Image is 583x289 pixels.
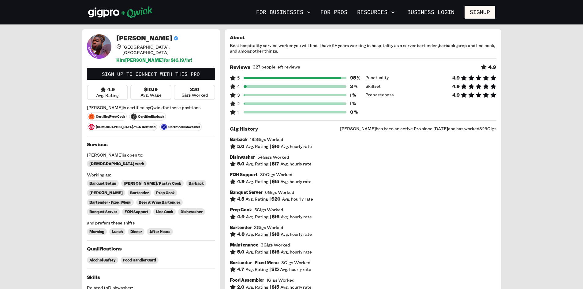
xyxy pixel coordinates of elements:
h6: 5.0 [237,249,245,255]
span: Certified Prep Cook [87,113,127,120]
button: Signup [465,6,495,19]
h6: Food Assembler [230,277,264,283]
h6: | $ 18 [270,232,279,237]
span: Avg. Rating [246,232,268,237]
span: Avg. hourly rate [281,249,312,255]
h6: 95 % [350,75,361,81]
span: Avg. Wage [140,92,162,98]
span: Avg. Rating [246,249,268,255]
img: svg+xml;base64,PHN2ZyB3aWR0aD0iNjQiIGhlaWdodD0iNjQiIHZpZXdCb3g9IjAgMCA2NCA2NCIgZmlsbD0ibm9uZSIgeG... [88,113,95,120]
h6: 1 % [350,92,361,98]
span: [PERSON_NAME] is open to: [87,152,215,158]
span: Working as: [87,172,215,178]
span: 5 Gigs Worked [254,207,283,213]
h6: 0 % [350,109,361,115]
h6: 1 % [350,101,361,106]
h6: Hire [PERSON_NAME] for $ 16.19 /hr! [116,57,215,63]
span: Avg. Rating [245,267,268,272]
h6: | $ 16 [270,249,279,255]
span: 4 [230,83,240,90]
h6: Banquet Server [230,190,263,195]
span: Certified Dishwasher [159,123,202,131]
a: Business Login [402,6,460,19]
span: 54 Gigs Worked [257,154,289,160]
span: Line Cook [156,209,173,214]
span: Avg. Rating [96,93,119,98]
span: Avg. hourly rate [280,179,312,184]
span: Barback [189,181,204,186]
h6: | $ 15 [269,267,279,272]
span: 3 Gigs Worked [281,260,310,265]
button: For Businesses [254,7,313,17]
span: Dinner [130,229,142,234]
span: and prefers these shifts [87,220,215,226]
h6: Maintenance [230,242,258,248]
span: Lunch [112,229,123,234]
span: 5 [230,75,240,81]
h6: 5.0 [237,144,245,149]
h5: Gig History [230,126,258,132]
span: Avg. Rating [246,144,268,149]
h6: | $ 15 [270,179,279,184]
h6: Bartender - Fixed Menu [230,260,279,265]
span: Avg. hourly rate [281,214,312,220]
span: Avg. hourly rate [280,161,312,167]
h6: 4.9 [452,92,460,98]
span: Avg. hourly rate [281,232,312,237]
span: [PERSON_NAME] [89,191,123,195]
span: 3 [230,92,240,98]
span: Avg. Rating [246,161,268,167]
h6: Dishwasher [230,154,255,160]
span: Banquet Server [89,209,117,214]
h5: About [230,34,496,40]
span: Prep Cook [156,191,175,195]
h4: [PERSON_NAME] [116,34,172,42]
h6: 4.9 [452,75,460,81]
span: [PERSON_NAME] is certified by Qwick for these positions [87,105,215,110]
span: [DEMOGRAPHIC_DATA] work [89,161,144,166]
img: svg+xml;base64,PHN2ZyB3aWR0aD0iNjQiIGhlaWdodD0iNjQiIHZpZXdCb3g9IjAgMCA2NCA2NCIgZmlsbD0ibm9uZSIgeG... [131,113,137,120]
span: Banquet Setup [89,181,116,186]
span: Gigs Worked [181,92,208,98]
span: Morning [89,229,104,234]
span: Bartender [130,191,149,195]
h5: Services [87,141,215,147]
span: After Hours [149,229,170,234]
span: 1 [230,109,240,115]
h6: 326 [190,87,199,92]
span: Bartender - Fixed Menu [89,200,131,205]
h6: 4.9 [452,84,460,89]
h6: Barback [230,137,248,142]
span: Skillset [365,83,381,90]
span: 1 Gigs Worked [267,277,294,283]
img: svg+xml;base64,PHN2ZyB3aWR0aD0iMjAiIGhlaWdodD0iMjAiIHZpZXdCb3g9IjAgMCAyMCAyMCIgZmlsbD0ibm9uZSIgeG... [88,124,95,130]
h6: 4.9 [237,179,245,184]
span: 30 Gigs Worked [260,172,292,177]
h6: 4.8 [237,232,245,237]
span: Avg. hourly rate [282,196,313,202]
h6: Bartender [230,225,252,230]
h6: | $ 16 [270,144,279,149]
span: Avg. Rating [246,179,268,184]
span: Food Handler Card [123,258,156,262]
span: Certified Barback [129,113,166,120]
h6: | $ 16 [270,214,279,220]
h6: FOH Support [230,172,258,177]
img: svg+xml;base64,PHN2ZyB3aWR0aD0iNjQiIGhlaWdodD0iNjQiIHZpZXdCb3g9IjAgMCA2NCA2NCIgZmlsbD0ibm9uZSIgeG... [161,124,167,130]
span: Beer & Wine Bartender [139,200,180,205]
h6: 4.9 [237,214,245,220]
h6: 5.0 [237,161,245,167]
span: 6 Gigs Worked [265,190,294,195]
span: Avg. hourly rate [280,267,311,272]
span: FOH Support [125,209,148,214]
h5: Skills [87,274,215,280]
h6: 3 % [350,84,361,89]
h5: 4.9 [488,64,496,70]
h6: Prep Cook [230,207,252,213]
span: Preparedness [365,92,394,98]
span: 3 Gigs Worked [254,225,283,230]
span: Avg. Rating [245,196,268,202]
span: Alcohol Safety [89,258,116,262]
span: [PERSON_NAME]/Pastry Cook [124,181,181,186]
h6: | $ 20 [269,196,281,202]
